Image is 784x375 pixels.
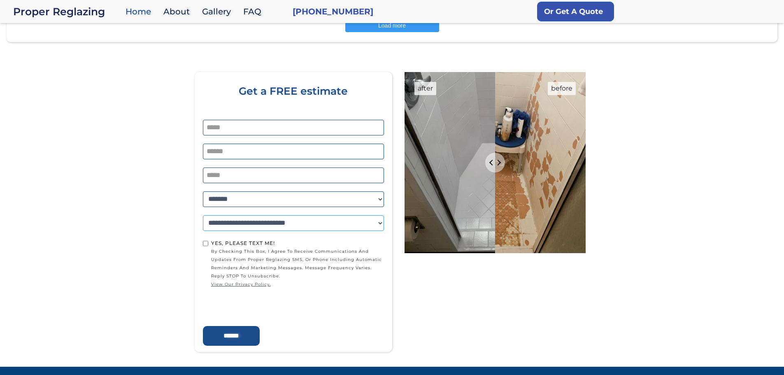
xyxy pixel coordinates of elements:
[345,19,439,32] button: Load more posts
[13,6,121,17] div: Proper Reglazing
[203,241,208,246] input: Yes, Please text me!by checking this box, I agree to receive communications and updates from Prop...
[293,6,373,17] a: [PHONE_NUMBER]
[203,85,384,120] div: Get a FREE estimate
[537,2,614,21] a: Or Get A Quote
[13,6,121,17] a: home
[239,3,270,21] a: FAQ
[198,3,239,21] a: Gallery
[211,247,384,289] span: by checking this box, I agree to receive communications and updates from Proper Reglazing SMS, or...
[378,22,406,29] span: Load more
[211,280,384,289] a: view our privacy policy.
[121,3,159,21] a: Home
[199,85,388,346] form: Home page form
[159,3,198,21] a: About
[211,239,384,247] div: Yes, Please text me!
[203,291,328,323] iframe: reCAPTCHA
